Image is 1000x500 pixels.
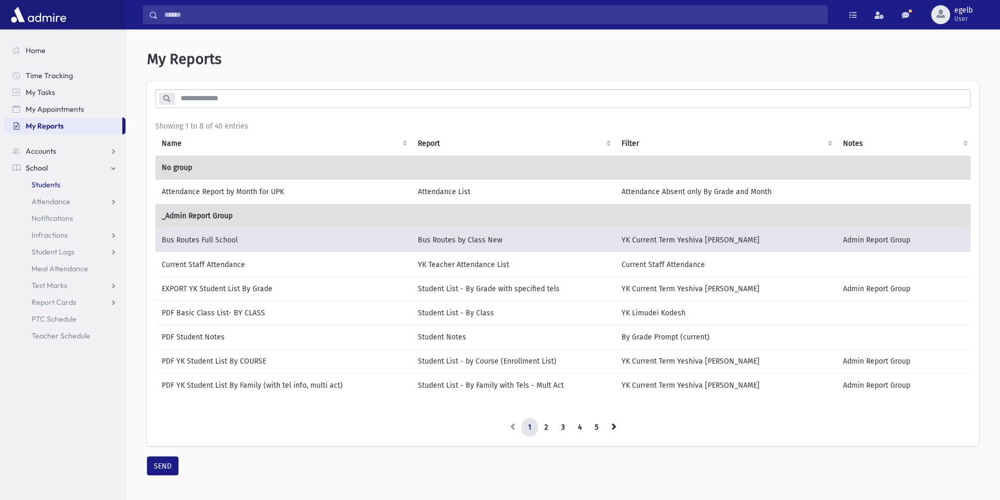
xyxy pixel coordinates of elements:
[615,349,837,373] td: YK Current Term Yeshiva [PERSON_NAME]
[4,277,125,294] a: Test Marks
[4,176,125,193] a: Students
[615,252,837,277] td: Current Staff Attendance
[31,214,73,223] span: Notifications
[954,15,973,23] span: User
[31,281,67,290] span: Test Marks
[554,418,572,437] a: 3
[615,301,837,325] td: YK Limudei Kodesh
[31,180,60,189] span: Students
[26,163,48,173] span: School
[31,297,76,307] span: Report Cards
[4,159,125,176] a: School
[31,314,77,324] span: PTC Schedule
[4,227,125,243] a: Infractions
[837,349,972,373] td: Admin Report Group
[155,252,412,277] td: Current Staff Attendance
[155,373,412,397] td: PDF YK Student List By Family (with tel info, multi act)
[31,331,90,341] span: Teacher Schedule
[26,104,84,114] span: My Appointments
[4,67,125,84] a: Time Tracking
[31,197,70,206] span: Attendance
[31,230,68,240] span: Infractions
[412,228,615,252] td: Bus Routes by Class New
[4,311,125,327] a: PTC Schedule
[412,132,615,156] th: Report: activate to sort column ascending
[412,373,615,397] td: Student List - By Family with Tels - Mult Act
[155,276,412,301] td: EXPORT YK Student List By Grade
[412,252,615,277] td: YK Teacher Attendance List
[412,179,615,204] td: Attendance List
[4,101,125,118] a: My Appointments
[31,247,75,257] span: Student Logs
[155,121,971,132] div: Showing 1 to 8 of 40 entries
[4,143,125,159] a: Accounts
[4,243,125,260] a: Student Logs
[155,204,972,228] td: _Admin Report Group
[588,418,605,437] a: 5
[4,193,125,210] a: Attendance
[412,325,615,349] td: Student Notes
[26,46,46,55] span: Home
[615,228,837,252] td: YK Current Term Yeshiva [PERSON_NAME]
[4,327,125,344] a: Teacher Schedule
[31,264,88,273] span: Meal Attendance
[155,349,412,373] td: PDF YK Student List By COURSE
[155,301,412,325] td: PDF Basic Class List- BY CLASS
[837,132,972,156] th: Notes : activate to sort column ascending
[412,349,615,373] td: Student List - by Course (Enrollment List)
[4,210,125,227] a: Notifications
[8,4,69,25] img: AdmirePro
[571,418,588,437] a: 4
[147,50,222,68] span: My Reports
[4,84,125,101] a: My Tasks
[155,132,412,156] th: Name: activate to sort column ascending
[26,121,64,131] span: My Reports
[837,373,972,397] td: Admin Report Group
[147,456,178,475] button: SEND
[4,118,122,134] a: My Reports
[26,88,55,97] span: My Tasks
[615,373,837,397] td: YK Current Term Yeshiva [PERSON_NAME]
[155,228,412,252] td: Bus Routes Full School
[412,301,615,325] td: Student List - By Class
[615,132,837,156] th: Filter : activate to sort column ascending
[158,5,827,24] input: Search
[615,179,837,204] td: Attendance Absent only By Grade and Month
[155,155,972,179] td: No group
[521,418,538,437] a: 1
[4,260,125,277] a: Meal Attendance
[4,294,125,311] a: Report Cards
[26,71,73,80] span: Time Tracking
[837,228,972,252] td: Admin Report Group
[155,325,412,349] td: PDF Student Notes
[155,179,412,204] td: Attendance Report by Month for UPK
[954,6,973,15] span: egelb
[412,276,615,301] td: Student List - By Grade with specified tels
[26,146,56,156] span: Accounts
[837,276,972,301] td: Admin Report Group
[4,42,125,59] a: Home
[538,418,555,437] a: 2
[615,325,837,349] td: By Grade Prompt (current)
[615,276,837,301] td: YK Current Term Yeshiva [PERSON_NAME]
